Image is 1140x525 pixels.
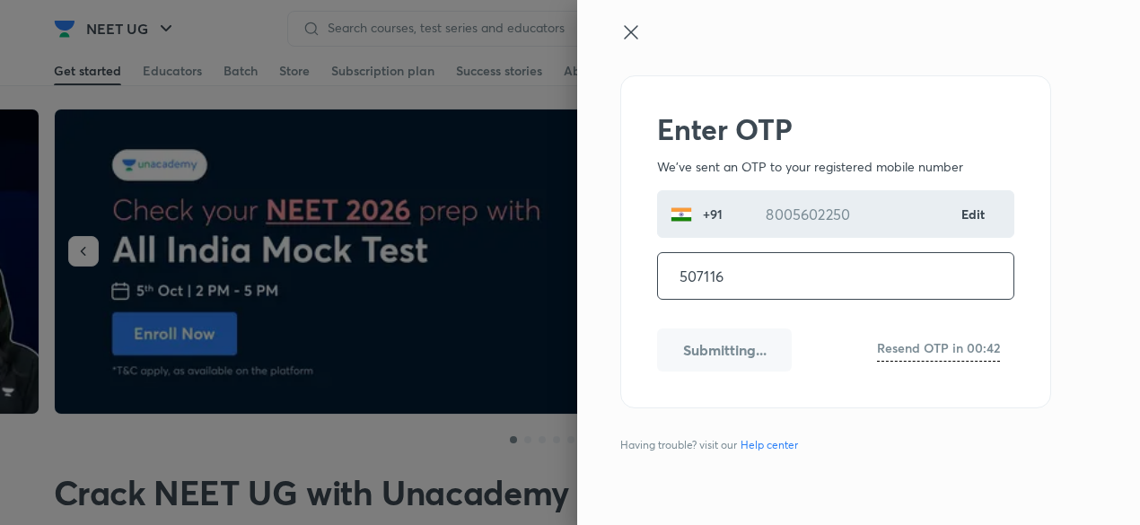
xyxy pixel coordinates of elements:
[961,205,987,223] a: Edit
[657,157,1014,176] p: We've sent an OTP to your registered mobile number
[737,437,802,453] a: Help center
[877,338,1000,357] h6: Resend OTP in 00:42
[620,437,805,453] span: Having trouble? visit our
[671,204,692,225] img: India
[657,112,1014,146] h2: Enter OTP
[692,205,730,223] p: +91
[657,328,792,372] button: Submitting...
[658,253,1013,299] input: One time password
